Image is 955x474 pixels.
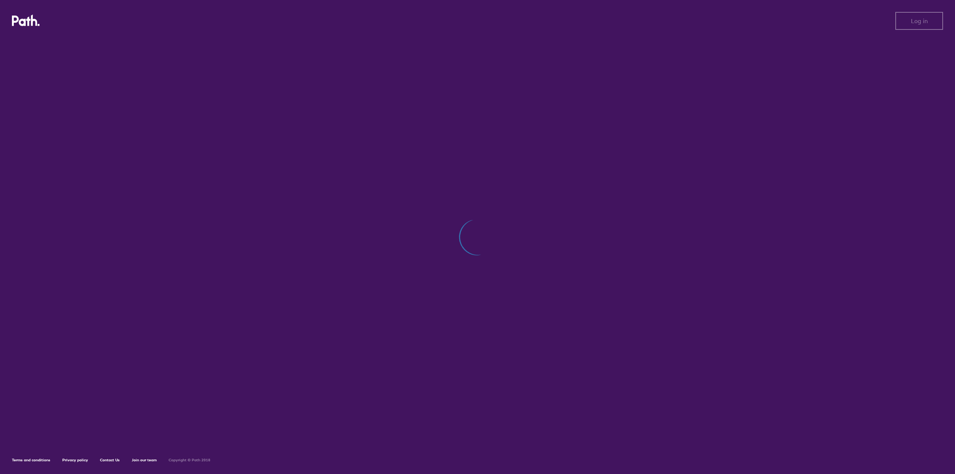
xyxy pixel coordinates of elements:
[62,458,88,462] a: Privacy policy
[169,458,210,462] h6: Copyright © Path 2018
[895,12,943,30] button: Log in
[132,458,157,462] a: Join our team
[12,458,50,462] a: Terms and conditions
[911,18,928,24] span: Log in
[100,458,120,462] a: Contact Us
